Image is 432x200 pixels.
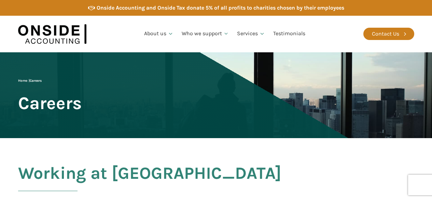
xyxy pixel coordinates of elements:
[18,164,281,199] h2: Working at [GEOGRAPHIC_DATA]
[178,22,233,45] a: Who we support
[363,28,414,40] a: Contact Us
[97,3,344,12] div: Onside Accounting and Onside Tax donate 5% of all profits to charities chosen by their employees
[30,79,42,83] span: Careers
[18,79,42,83] span: |
[18,94,82,112] span: Careers
[18,79,27,83] a: Home
[18,21,86,47] img: Onside Accounting
[233,22,269,45] a: Services
[140,22,178,45] a: About us
[269,22,309,45] a: Testimonials
[372,29,399,38] div: Contact Us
